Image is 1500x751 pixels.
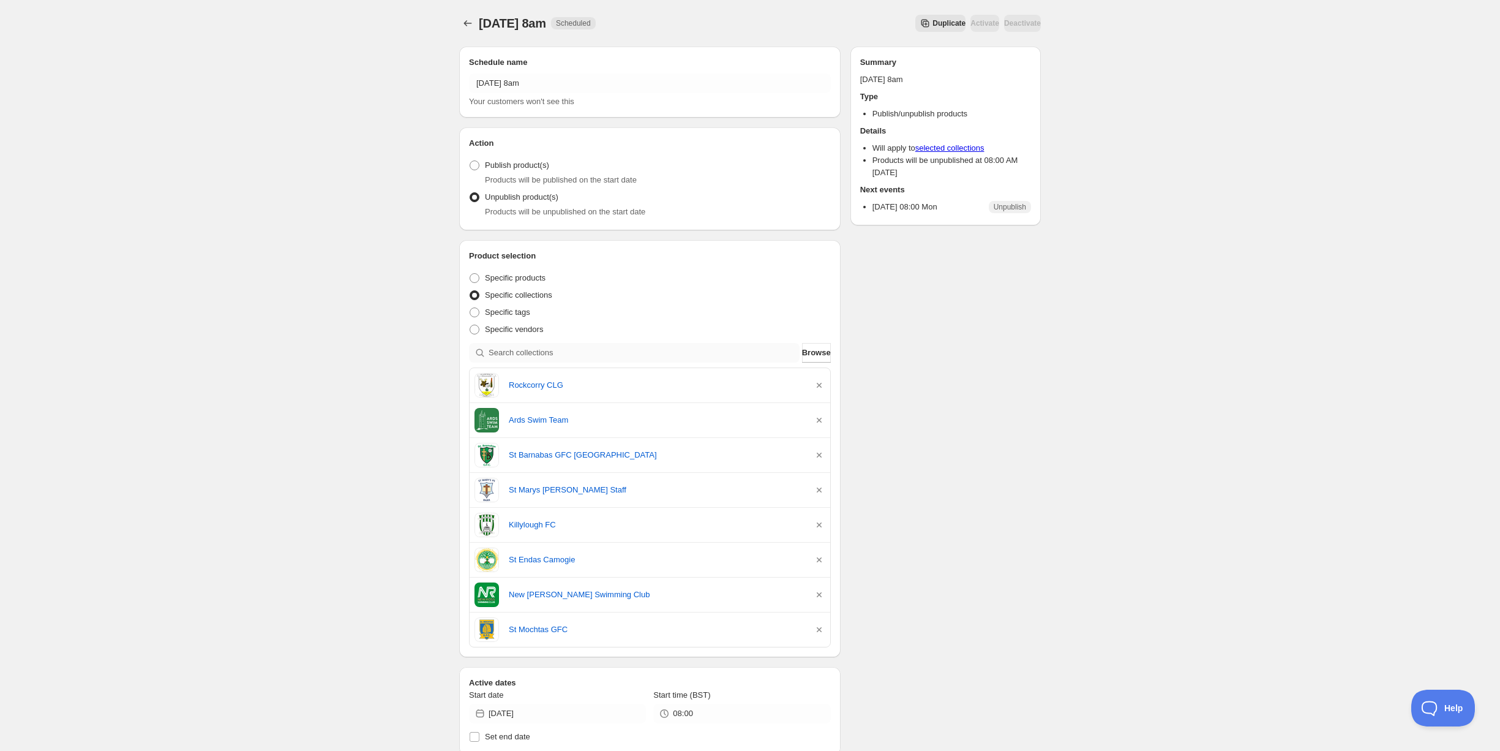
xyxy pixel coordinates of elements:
[509,589,803,601] a: New [PERSON_NAME] Swimming Club
[932,18,966,28] span: Duplicate
[485,732,530,741] span: Set end date
[469,56,831,69] h2: Schedule name
[860,91,1031,103] h2: Type
[509,414,803,426] a: Ards Swim Team
[509,379,803,391] a: Rockcorry CLG
[479,17,546,30] span: [DATE] 8am
[872,142,1031,154] li: Will apply to
[872,108,1031,120] li: Publish/unpublish products
[915,15,966,32] button: Secondary action label
[653,690,710,700] span: Start time (BST)
[915,143,984,153] a: selected collections
[994,202,1026,212] span: Unpublish
[469,137,831,149] h2: Action
[469,97,574,106] span: Your customers won't see this
[872,154,1031,179] li: Products will be unpublished at 08:00 AM [DATE]
[860,184,1031,196] h2: Next events
[872,201,937,213] p: [DATE] 08:00 Mon
[802,343,831,363] button: Browse
[485,325,543,334] span: Specific vendors
[556,18,591,28] span: Scheduled
[485,175,637,184] span: Products will be published on the start date
[509,519,803,531] a: Killylough FC
[485,160,549,170] span: Publish product(s)
[509,554,803,566] a: St Endas Camogie
[485,290,552,300] span: Specific collections
[469,690,503,700] span: Start date
[860,56,1031,69] h2: Summary
[509,484,803,496] a: St Marys [PERSON_NAME] Staff
[469,250,831,262] h2: Product selection
[802,347,831,359] span: Browse
[1411,690,1476,726] iframe: Toggle Customer Support
[509,449,803,461] a: St Barnabas GFC [GEOGRAPHIC_DATA]
[485,192,558,202] span: Unpublish product(s)
[469,677,831,689] h2: Active dates
[485,273,546,282] span: Specific products
[485,308,530,317] span: Specific tags
[489,343,800,363] input: Search collections
[459,15,476,32] button: Schedules
[509,624,803,636] a: St Mochtas GFC
[860,125,1031,137] h2: Details
[485,207,645,216] span: Products will be unpublished on the start date
[860,74,1031,86] p: [DATE] 8am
